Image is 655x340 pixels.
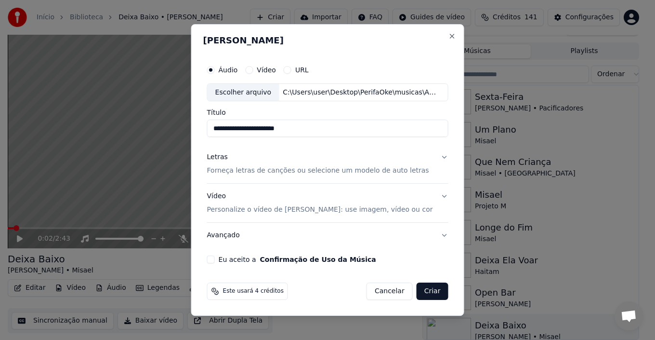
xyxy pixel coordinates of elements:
[279,88,443,97] div: C:\Users\user\Desktop\PerifaOke\musicas\Amor Bandido - [PERSON_NAME].mp3
[260,256,376,263] button: Eu aceito a
[219,67,238,73] label: Áudio
[207,109,448,116] label: Título
[207,223,448,248] button: Avançado
[207,184,448,223] button: VídeoPersonalize o vídeo de [PERSON_NAME]: use imagem, vídeo ou cor
[223,287,284,295] span: Este usará 4 créditos
[207,153,228,163] div: Letras
[207,192,433,215] div: Vídeo
[417,283,448,300] button: Criar
[207,166,429,176] p: Forneça letras de canções ou selecione um modelo de auto letras
[219,256,376,263] label: Eu aceito a
[207,145,448,184] button: LetrasForneça letras de canções ou selecione um modelo de auto letras
[257,67,276,73] label: Vídeo
[203,36,452,45] h2: [PERSON_NAME]
[295,67,309,73] label: URL
[208,84,279,101] div: Escolher arquivo
[207,205,433,215] p: Personalize o vídeo de [PERSON_NAME]: use imagem, vídeo ou cor
[367,283,413,300] button: Cancelar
